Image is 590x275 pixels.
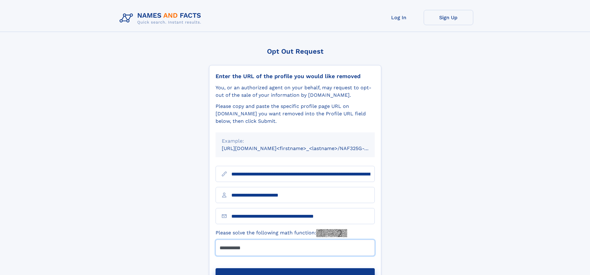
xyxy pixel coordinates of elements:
[209,47,381,55] div: Opt Out Request
[222,145,387,151] small: [URL][DOMAIN_NAME]<firstname>_<lastname>/NAF325G-xxxxxxxx
[216,84,375,99] div: You, or an authorized agent on your behalf, may request to opt-out of the sale of your informatio...
[216,229,347,237] label: Please solve the following math function:
[216,73,375,80] div: Enter the URL of the profile you would like removed
[216,103,375,125] div: Please copy and paste the specific profile page URL on [DOMAIN_NAME] you want removed into the Pr...
[117,10,206,27] img: Logo Names and Facts
[222,137,369,145] div: Example:
[424,10,473,25] a: Sign Up
[374,10,424,25] a: Log In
